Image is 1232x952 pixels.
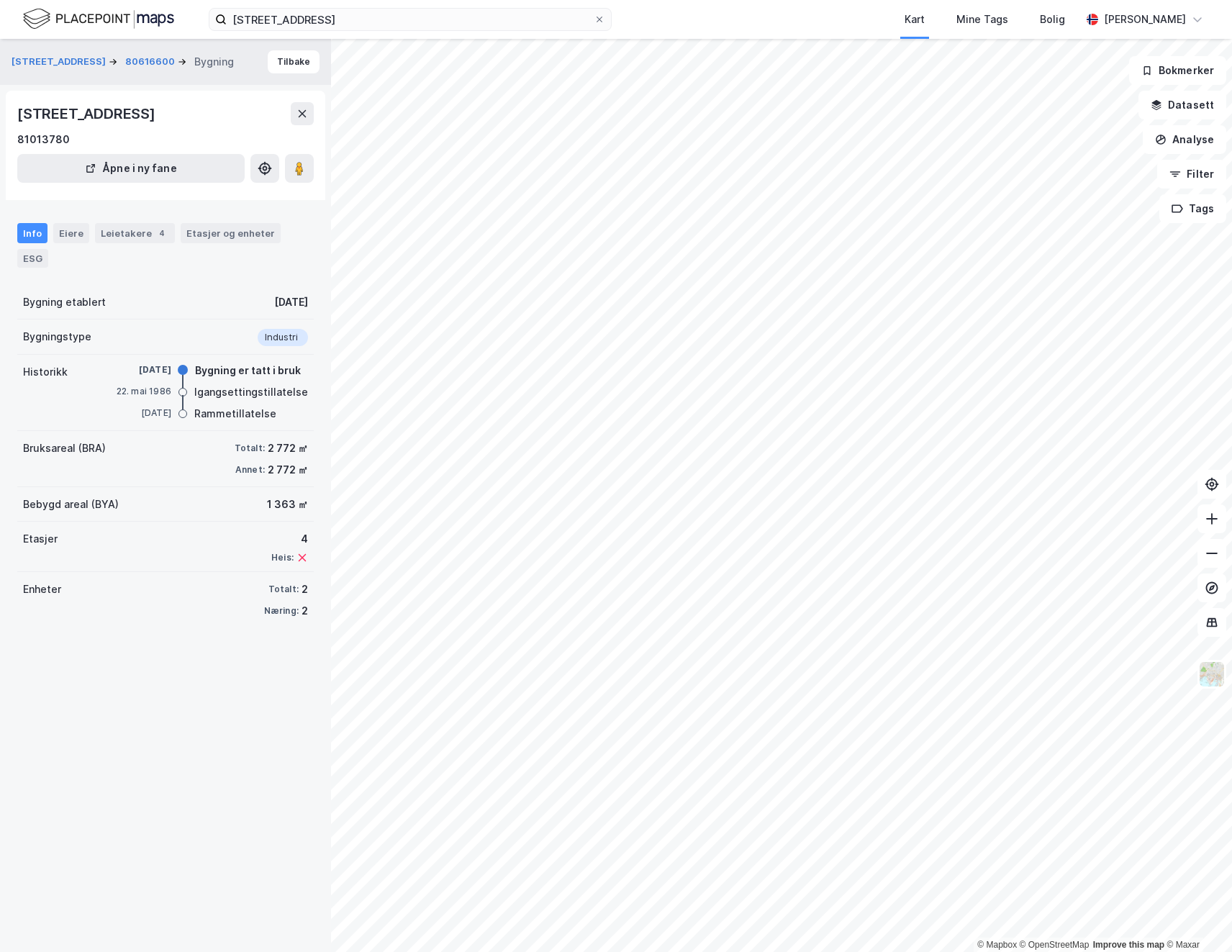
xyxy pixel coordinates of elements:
[194,384,308,401] div: Igangsettingstillatelse
[268,584,299,595] div: Totalt:
[1040,11,1065,28] div: Bolig
[23,496,119,513] div: Bebygd areal (BYA)
[227,9,594,30] input: Søk på adresse, matrikkel, gårdeiere, leietakere eller personer
[1160,883,1232,952] iframe: Chat Widget
[264,605,299,617] div: Næring:
[905,11,925,28] div: Kart
[271,552,294,563] div: Heis:
[23,6,174,32] img: logo.f888ab2527a4732fd821a326f86c7f29.svg
[23,328,91,345] div: Bygningstype
[195,362,301,379] div: Bygning er tatt i bruk
[1020,940,1090,950] a: OpenStreetMap
[23,294,106,311] div: Bygning etablert
[17,249,48,268] div: ESG
[956,11,1008,28] div: Mine Tags
[1138,91,1226,119] button: Datasett
[302,602,308,620] div: 2
[267,496,308,513] div: 1 363 ㎡
[302,581,308,598] div: 2
[977,940,1017,950] a: Mapbox
[17,102,158,125] div: [STREET_ADDRESS]
[1104,11,1186,28] div: [PERSON_NAME]
[235,443,265,454] div: Totalt:
[194,405,276,422] div: Rammetillatelse
[53,223,89,243] div: Eiere
[17,131,70,148] div: 81013780
[194,53,234,71] div: Bygning
[95,223,175,243] div: Leietakere
[268,50,320,73] button: Tilbake
[12,55,109,69] button: [STREET_ADDRESS]
[1143,125,1226,154] button: Analyse
[1160,883,1232,952] div: Kontrollprogram for chat
[268,461,308,479] div: 2 772 ㎡
[114,363,171,376] div: [DATE]
[17,154,245,183] button: Åpne i ny fane
[125,55,178,69] button: 80616600
[1159,194,1226,223] button: Tags
[23,581,61,598] div: Enheter
[155,226,169,240] div: 4
[17,223,47,243] div: Info
[1093,940,1164,950] a: Improve this map
[268,440,308,457] div: 2 772 ㎡
[1157,160,1226,189] button: Filter
[271,530,308,548] div: 4
[235,464,265,476] div: Annet:
[23,530,58,548] div: Etasjer
[1129,56,1226,85] button: Bokmerker
[23,363,68,381] div: Historikk
[186,227,275,240] div: Etasjer og enheter
[114,385,171,398] div: 22. mai 1986
[23,440,106,457] div: Bruksareal (BRA)
[114,407,171,420] div: [DATE]
[1198,661,1226,688] img: Z
[274,294,308,311] div: [DATE]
